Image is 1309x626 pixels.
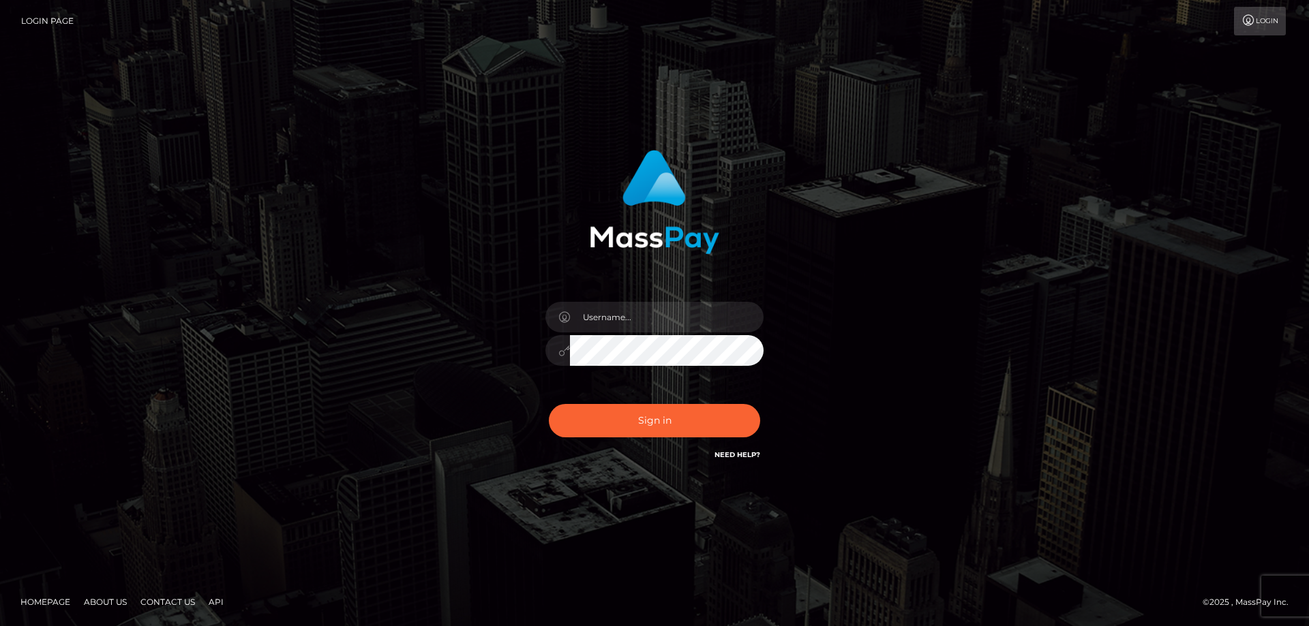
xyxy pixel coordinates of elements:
a: Need Help? [714,450,760,459]
div: © 2025 , MassPay Inc. [1203,595,1299,610]
a: About Us [78,591,132,612]
a: Contact Us [135,591,200,612]
a: Login Page [21,7,74,35]
a: Homepage [15,591,76,612]
a: API [203,591,229,612]
input: Username... [570,302,764,332]
img: MassPay Login [590,150,719,254]
button: Sign in [549,404,760,437]
a: Login [1234,7,1286,35]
